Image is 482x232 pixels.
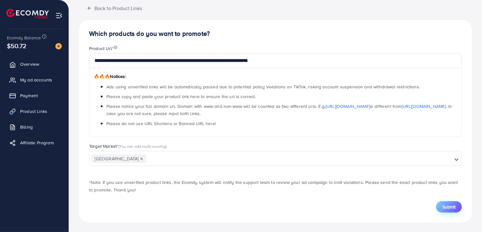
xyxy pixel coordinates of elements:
[140,157,143,160] button: Deselect Pakistan
[20,108,47,114] span: Product Links
[7,35,41,41] span: Ecomdy Balance
[106,93,256,100] span: Please copy and paste your product link here to ensure the url is correct.
[89,30,462,38] h4: Which products do you want to promote?
[55,12,63,19] img: menu
[5,121,64,133] a: Billing
[5,89,64,102] a: Payment
[5,58,64,70] a: Overview
[106,84,420,90] span: Ads using unverified links will be automatically paused due to potential policy violations on Tik...
[147,154,452,164] input: Search for option
[455,204,477,227] iframe: Chat
[94,73,110,80] span: 🔥🔥🔥
[20,124,33,130] span: Billing
[20,77,52,83] span: My ad accounts
[114,45,117,49] img: image
[89,45,117,52] label: Product Url
[5,136,64,149] a: Affiliate Program
[89,151,462,166] div: Search for option
[436,201,462,213] button: Submit
[94,73,126,80] span: Notices:
[118,143,167,149] span: (You can add multi-country)
[442,204,456,210] span: Submit
[20,140,54,146] span: Affiliate Program
[92,154,146,163] span: [GEOGRAPHIC_DATA]
[106,120,216,127] span: Please do not use URL Shortens or Banned URL here!
[106,103,452,117] span: Please notice your full domain url. Domain with www and non-www will be counted as two different ...
[55,43,62,49] img: image
[20,92,38,99] span: Payment
[79,1,150,15] button: Back to Product Links
[20,61,39,67] span: Overview
[402,103,446,109] a: [URL][DOMAIN_NAME]
[89,179,462,194] p: *Note: If you use unverified product links, the Ecomdy system will notify the support team to rev...
[326,103,370,109] a: [URL][DOMAIN_NAME]
[7,41,26,50] span: $50.72
[6,9,49,19] img: logo
[5,74,64,86] a: My ad accounts
[89,143,167,149] label: Target Market
[5,105,64,118] a: Product Links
